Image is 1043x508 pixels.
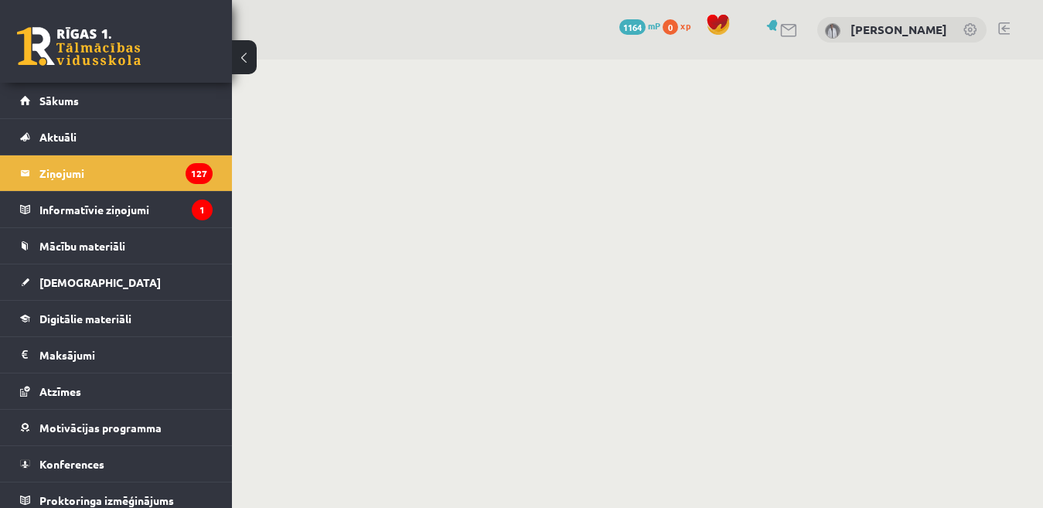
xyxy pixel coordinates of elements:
legend: Maksājumi [39,337,213,373]
a: Rīgas 1. Tālmācības vidusskola [17,27,141,66]
img: Aigars Kleinbergs [825,23,840,39]
span: Mācību materiāli [39,239,125,253]
span: 0 [663,19,678,35]
span: 1164 [619,19,646,35]
a: Maksājumi [20,337,213,373]
a: Digitālie materiāli [20,301,213,336]
legend: Ziņojumi [39,155,213,191]
a: [DEMOGRAPHIC_DATA] [20,264,213,300]
span: [DEMOGRAPHIC_DATA] [39,275,161,289]
span: Sākums [39,94,79,107]
span: Aktuāli [39,130,77,144]
span: Motivācijas programma [39,421,162,435]
span: Konferences [39,457,104,471]
a: Ziņojumi127 [20,155,213,191]
a: Sākums [20,83,213,118]
a: Aktuāli [20,119,213,155]
legend: Informatīvie ziņojumi [39,192,213,227]
a: 0 xp [663,19,698,32]
i: 1 [192,199,213,220]
span: xp [680,19,690,32]
a: 1164 mP [619,19,660,32]
a: Informatīvie ziņojumi1 [20,192,213,227]
a: Atzīmes [20,373,213,409]
span: Digitālie materiāli [39,312,131,326]
a: Motivācijas programma [20,410,213,445]
i: 127 [186,163,213,184]
a: Mācību materiāli [20,228,213,264]
a: Konferences [20,446,213,482]
span: Proktoringa izmēģinājums [39,493,174,507]
span: Atzīmes [39,384,81,398]
span: mP [648,19,660,32]
a: [PERSON_NAME] [850,22,947,37]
